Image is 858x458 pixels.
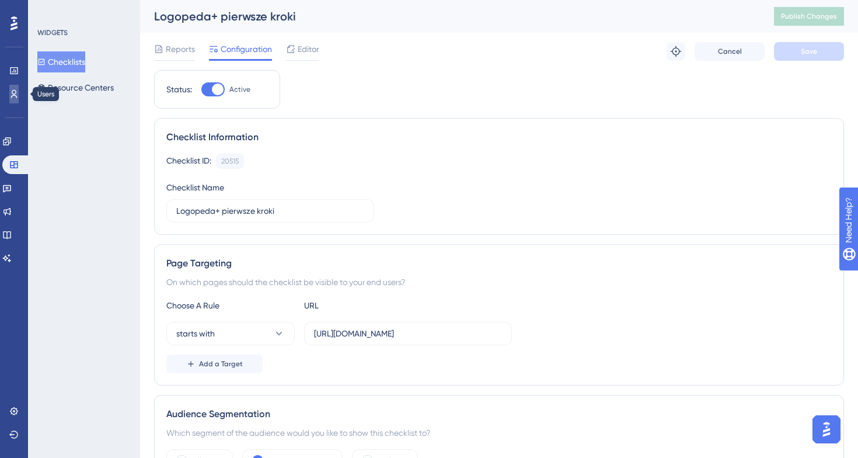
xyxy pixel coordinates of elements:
div: On which pages should the checklist be visible to your end users? [166,275,832,289]
div: Page Targeting [166,256,832,270]
button: Cancel [695,42,765,61]
div: Audience Segmentation [166,407,832,421]
span: Save [801,47,817,56]
button: Add a Target [166,355,263,373]
div: WIDGETS [37,28,68,37]
iframe: UserGuiding AI Assistant Launcher [809,412,844,447]
span: Editor [298,42,319,56]
input: yourwebsite.com/path [314,327,502,340]
div: Which segment of the audience would you like to show this checklist to? [166,426,832,440]
span: starts with [176,327,215,341]
span: Active [229,85,250,94]
button: Checklists [37,51,85,72]
span: Add a Target [199,359,243,369]
input: Type your Checklist name [176,204,364,217]
div: 20515 [221,157,239,166]
span: Need Help? [27,3,73,17]
button: Publish Changes [774,7,844,26]
div: Checklist ID: [166,154,211,169]
button: starts with [166,322,295,345]
div: Choose A Rule [166,299,295,313]
div: Checklist Name [166,181,224,195]
span: Configuration [221,42,272,56]
button: Save [774,42,844,61]
div: Status: [166,82,192,96]
span: Cancel [718,47,742,56]
button: Resource Centers [37,77,114,98]
span: Publish Changes [781,12,837,21]
span: Reports [166,42,195,56]
div: URL [304,299,433,313]
div: Checklist Information [166,130,832,144]
div: Logopeda+ pierwsze kroki [154,8,745,25]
